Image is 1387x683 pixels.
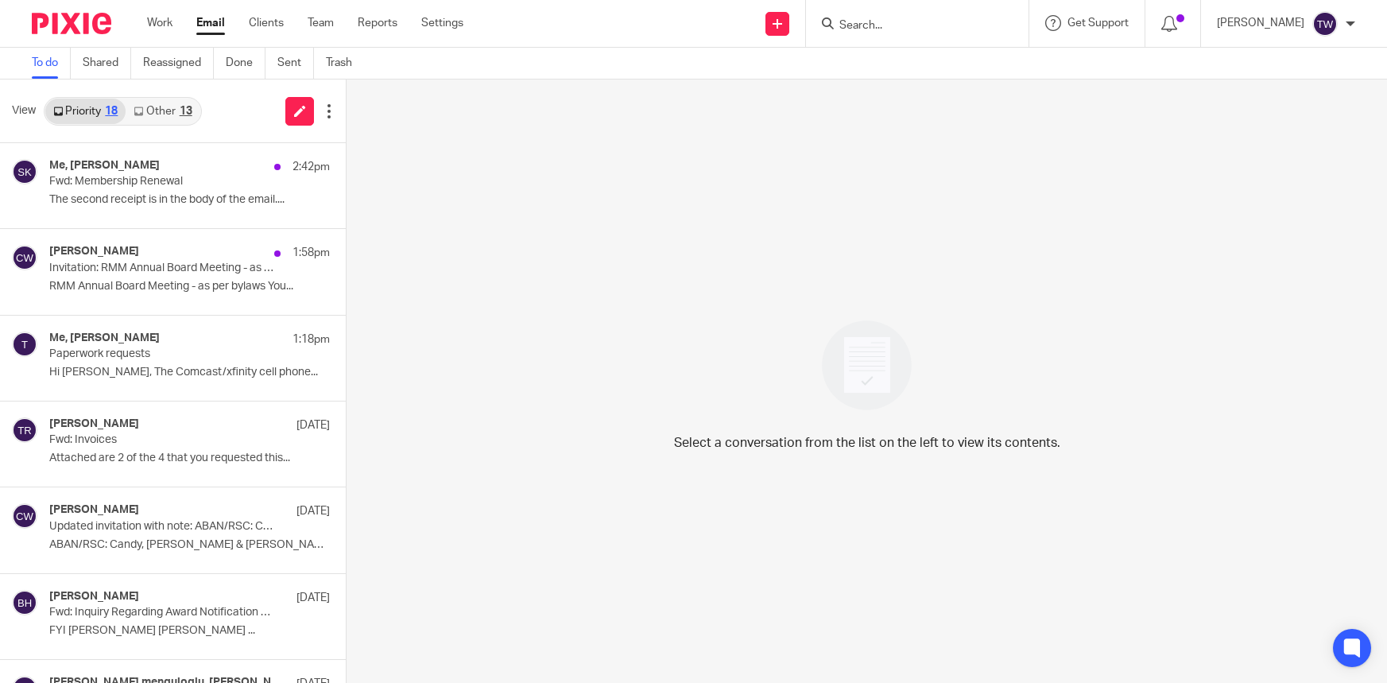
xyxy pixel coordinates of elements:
[126,99,200,124] a: Other13
[12,417,37,443] img: svg%3E
[32,48,71,79] a: To do
[49,538,330,552] p: ABAN/RSC: Candy, [PERSON_NAME] & [PERSON_NAME] You have...
[12,503,37,529] img: svg%3E
[49,347,274,361] p: Paperwork requests
[308,15,334,31] a: Team
[49,245,139,258] h4: [PERSON_NAME]
[196,15,225,31] a: Email
[293,332,330,347] p: 1:18pm
[12,245,37,270] img: svg%3E
[358,15,397,31] a: Reports
[143,48,214,79] a: Reassigned
[49,193,330,207] p: The second receipt is in the body of the email....
[180,106,192,117] div: 13
[296,503,330,519] p: [DATE]
[296,590,330,606] p: [DATE]
[49,503,139,517] h4: [PERSON_NAME]
[49,332,160,345] h4: Me, [PERSON_NAME]
[226,48,265,79] a: Done
[249,15,284,31] a: Clients
[12,332,37,357] img: svg%3E
[49,606,274,619] p: Fwd: Inquiry Regarding Award Notification and Fund Availability
[293,245,330,261] p: 1:58pm
[49,433,274,447] p: Fwd: Invoices
[326,48,364,79] a: Trash
[812,310,922,421] img: image
[105,106,118,117] div: 18
[147,15,172,31] a: Work
[49,452,330,465] p: Attached are 2 of the 4 that you requested this...
[293,159,330,175] p: 2:42pm
[49,175,274,188] p: Fwd: Membership Renewal
[45,99,126,124] a: Priority18
[1067,17,1129,29] span: Get Support
[32,13,111,34] img: Pixie
[49,624,330,638] p: FYI [PERSON_NAME] [PERSON_NAME] ...
[49,280,330,293] p: RMM Annual Board Meeting - as per bylaws You...
[838,19,981,33] input: Search
[49,417,139,431] h4: [PERSON_NAME]
[296,417,330,433] p: [DATE]
[12,103,36,119] span: View
[1312,11,1338,37] img: svg%3E
[674,433,1060,452] p: Select a conversation from the list on the left to view its contents.
[12,159,37,184] img: svg%3E
[83,48,131,79] a: Shared
[49,520,274,534] p: Updated invitation with note: ABAN/RSC: Candy, [PERSON_NAME] & [PERSON_NAME] @ [DATE] 2pm - 3:20p...
[49,159,160,173] h4: Me, [PERSON_NAME]
[49,262,274,275] p: Invitation: RMM Annual Board Meeting - as per bylaws @ [DATE] ([PERSON_NAME])
[12,590,37,615] img: svg%3E
[421,15,463,31] a: Settings
[49,590,139,603] h4: [PERSON_NAME]
[277,48,314,79] a: Sent
[49,366,330,379] p: Hi [PERSON_NAME], The Comcast/xfinity cell phone...
[1217,15,1304,31] p: [PERSON_NAME]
